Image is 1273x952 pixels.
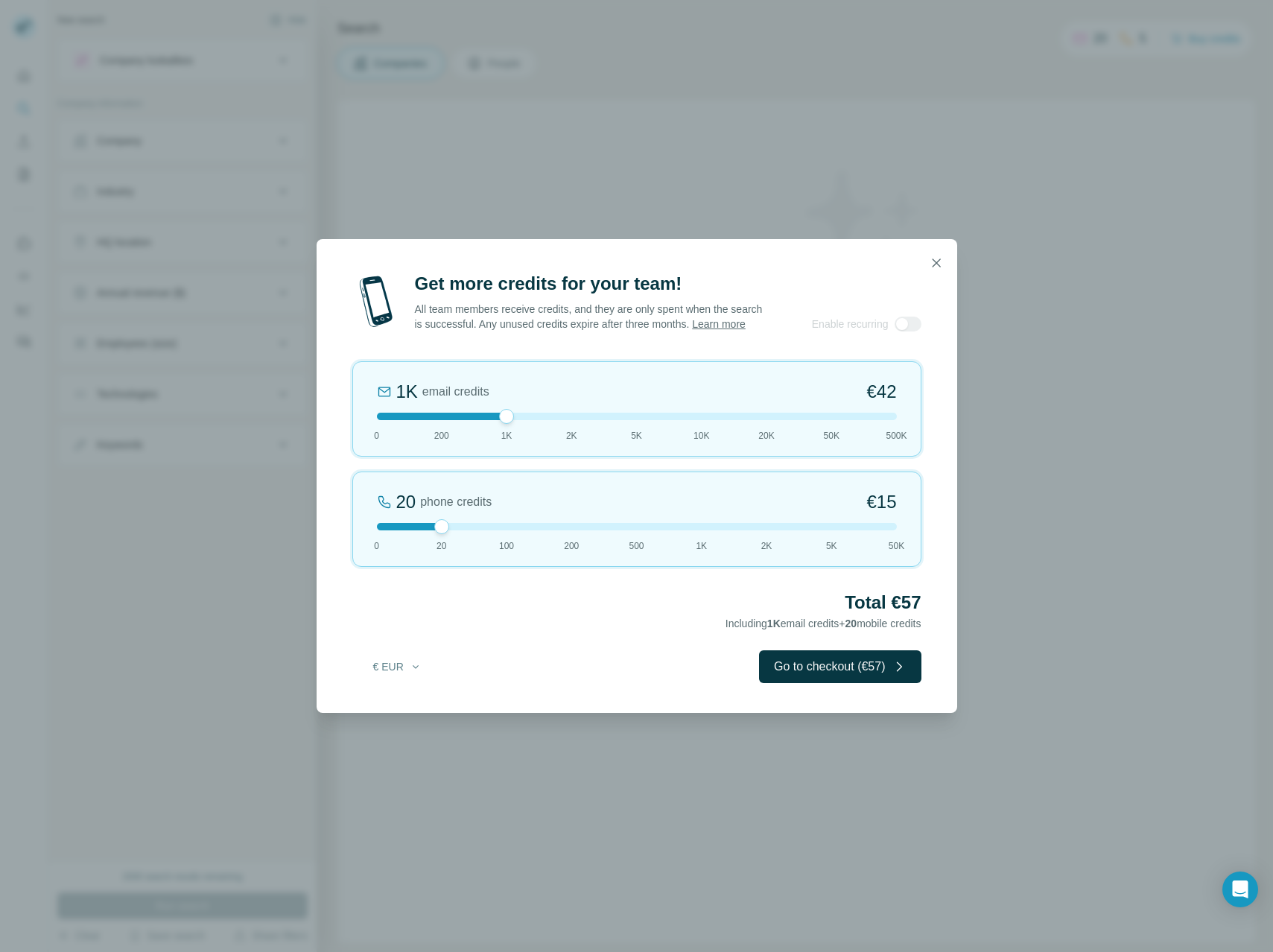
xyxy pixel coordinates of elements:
[692,318,746,330] a: Learn more
[758,429,774,442] span: 20K
[826,539,837,553] span: 5K
[726,618,921,629] span: Including email credits + mobile credits
[415,302,764,331] p: All team members receive credits, and they are only spent when the search is successful. Any unus...
[693,429,709,442] span: 10K
[812,317,889,331] span: Enable recurring
[866,380,896,404] span: €42
[422,383,489,401] span: email credits
[767,618,781,629] span: 1K
[374,429,379,442] span: 0
[761,539,772,553] span: 2K
[352,591,921,615] h2: Total €57
[499,539,514,553] span: 100
[631,429,642,442] span: 5K
[374,539,379,553] span: 0
[1222,872,1258,907] div: Open Intercom Messenger
[824,429,839,442] span: 50K
[434,429,449,442] span: 200
[759,650,921,683] button: Go to checkout (€57)
[564,539,579,553] span: 200
[696,539,707,553] span: 1K
[436,539,446,553] span: 20
[396,490,416,514] div: 20
[396,380,418,404] div: 1K
[566,429,577,442] span: 2K
[845,618,857,629] span: 20
[886,429,907,442] span: 500K
[629,539,644,553] span: 500
[501,429,512,442] span: 1K
[866,490,896,514] span: €15
[889,539,904,553] span: 50K
[363,653,432,680] button: € EUR
[420,493,492,511] span: phone credits
[352,272,400,331] img: mobile-phone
